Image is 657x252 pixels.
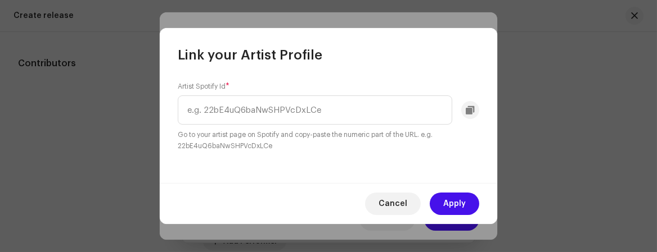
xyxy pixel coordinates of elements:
[443,193,466,215] span: Apply
[178,95,452,125] input: e.g. 22bE4uQ6baNwSHPVcDxLCe
[178,82,229,91] label: Artist Spotify Id
[178,129,479,152] small: Go to your artist page on Spotify and copy-paste the numeric part of the URL. e.g. 22bE4uQ6baNwSH...
[365,193,421,215] button: Cancel
[430,193,479,215] button: Apply
[379,193,407,215] span: Cancel
[178,46,322,64] span: Link your Artist Profile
